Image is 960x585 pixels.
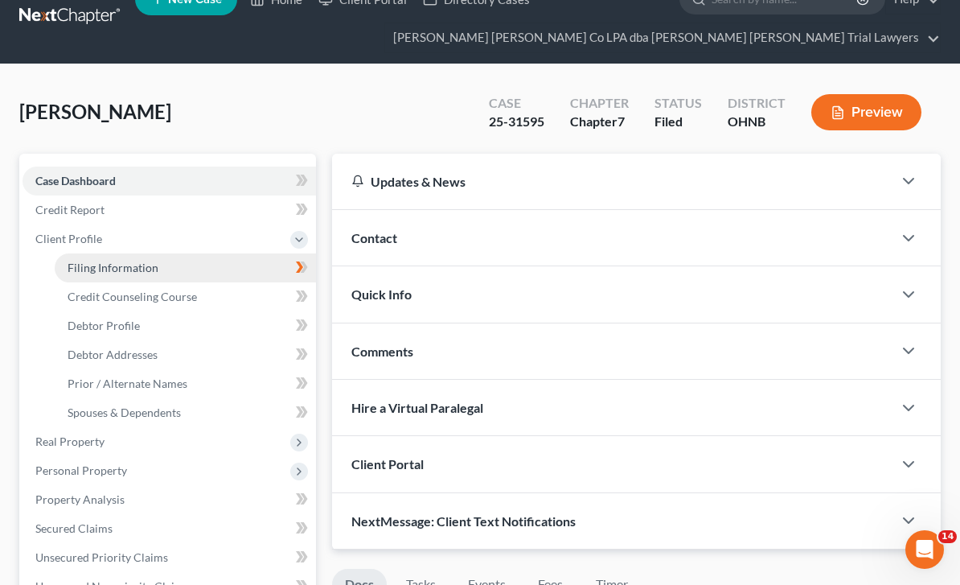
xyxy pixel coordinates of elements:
iframe: Intercom live chat [905,530,944,569]
span: Credit Report [35,203,105,216]
span: Personal Property [35,463,127,477]
div: Chapter [570,94,629,113]
span: Comments [351,344,413,359]
div: Chapter [570,113,629,131]
span: Secured Claims [35,521,113,535]
div: District [728,94,786,113]
span: Credit Counseling Course [68,290,197,303]
div: Filed [654,113,702,131]
a: Case Dashboard [23,167,316,196]
div: Updates & News [351,173,873,190]
span: Unsecured Priority Claims [35,550,168,564]
button: Preview [811,94,921,130]
span: Real Property [35,435,105,448]
span: [PERSON_NAME] [19,100,171,123]
a: Unsecured Priority Claims [23,543,316,572]
span: Hire a Virtual Paralegal [351,400,483,415]
span: Spouses & Dependents [68,406,181,419]
span: Filing Information [68,261,158,274]
span: Case Dashboard [35,174,116,187]
div: 25-31595 [489,113,544,131]
a: Property Analysis [23,485,316,514]
a: [PERSON_NAME] [PERSON_NAME] Co LPA dba [PERSON_NAME] [PERSON_NAME] Trial Lawyers [385,23,940,52]
span: Client Portal [351,456,424,472]
a: Spouses & Dependents [55,398,316,427]
span: 7 [617,113,625,129]
a: Debtor Addresses [55,340,316,369]
a: Filing Information [55,253,316,282]
span: NextMessage: Client Text Notifications [351,513,576,529]
a: Debtor Profile [55,311,316,340]
div: Case [489,94,544,113]
span: Contact [351,230,397,245]
span: Debtor Addresses [68,348,158,361]
a: Credit Report [23,196,316,225]
span: Debtor Profile [68,319,140,332]
a: Prior / Alternate Names [55,369,316,398]
a: Credit Counseling Course [55,282,316,311]
span: 14 [938,530,957,543]
div: OHNB [728,113,786,131]
span: Client Profile [35,232,102,245]
span: Prior / Alternate Names [68,377,187,390]
a: Secured Claims [23,514,316,543]
span: Property Analysis [35,492,125,506]
span: Quick Info [351,286,412,302]
div: Status [654,94,702,113]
